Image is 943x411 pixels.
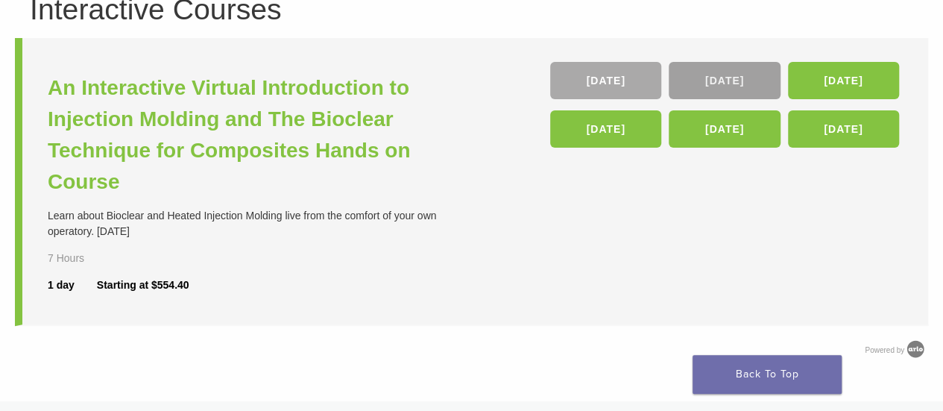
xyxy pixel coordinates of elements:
[550,62,661,99] a: [DATE]
[669,62,780,99] a: [DATE]
[788,62,899,99] a: [DATE]
[48,208,476,239] div: Learn about Bioclear and Heated Injection Molding live from the comfort of your own operatory. [D...
[97,277,189,293] div: Starting at $554.40
[48,72,476,198] a: An Interactive Virtual Introduction to Injection Molding and The Bioclear Technique for Composite...
[48,251,112,266] div: 7 Hours
[693,355,842,394] a: Back To Top
[904,338,927,360] img: Arlo training & Event Software
[550,62,903,155] div: , , , , ,
[48,277,97,293] div: 1 day
[669,110,780,148] a: [DATE]
[788,110,899,148] a: [DATE]
[550,110,661,148] a: [DATE]
[865,346,928,354] a: Powered by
